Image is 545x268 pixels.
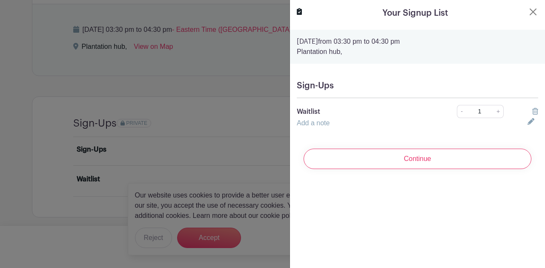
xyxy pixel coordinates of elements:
[297,81,538,91] h5: Sign-Ups
[297,47,538,57] p: Plantation hub,
[297,38,318,45] strong: [DATE]
[382,7,448,20] h5: Your Signup List
[297,37,538,47] p: from 03:30 pm to 04:30 pm
[297,119,330,127] a: Add a note
[457,105,466,118] a: -
[304,149,531,169] input: Continue
[528,7,538,17] button: Close
[297,107,433,117] p: Waitlist
[493,105,504,118] a: +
